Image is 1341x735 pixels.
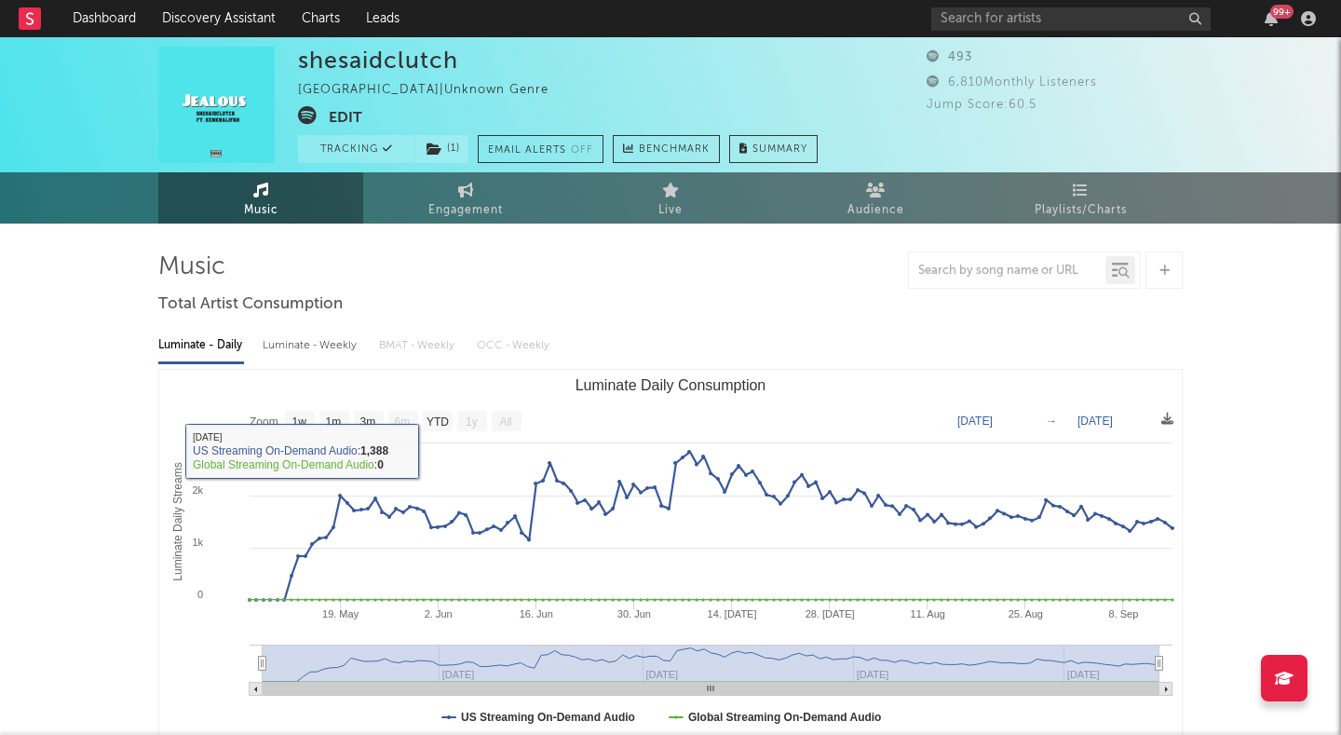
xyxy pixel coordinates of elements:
text: 1w [292,415,307,429]
text: 2. Jun [425,608,453,619]
a: Audience [773,172,978,224]
div: Luminate - Weekly [263,330,360,361]
text: 19. May [322,608,359,619]
button: Tracking [298,135,414,163]
span: Music [244,199,278,222]
span: Engagement [428,199,503,222]
text: 28. [DATE] [806,608,855,619]
text: YTD [427,415,449,429]
a: Engagement [363,172,568,224]
a: Live [568,172,773,224]
text: 30. Jun [617,608,651,619]
text: 11. Aug [911,608,945,619]
a: Benchmark [613,135,720,163]
span: 6,810 Monthly Listeners [927,76,1097,88]
div: 99 + [1270,5,1294,19]
input: Search for artists [931,7,1211,31]
text: 1m [326,415,342,429]
em: Off [571,145,593,156]
div: shesaidclutch [298,47,458,74]
text: 3m [360,415,376,429]
span: Total Artist Consumption [158,293,343,316]
button: 99+ [1265,11,1278,26]
text: Luminate Daily Consumption [576,377,766,393]
text: 2k [192,484,203,496]
div: Luminate - Daily [158,330,244,361]
button: Email AlertsOff [478,135,603,163]
span: Jump Score: 60.5 [927,99,1036,111]
text: [DATE] [957,415,993,428]
text: 16. Jun [520,608,553,619]
text: 14. [DATE] [708,608,757,619]
text: 1k [192,537,203,548]
span: Benchmark [639,139,710,161]
text: 1y [466,415,478,429]
span: ( 1 ) [414,135,469,163]
button: (1) [415,135,468,163]
text: All [499,415,511,429]
span: Summary [752,144,807,155]
input: Search by song name or URL [909,264,1105,279]
text: → [1046,415,1057,428]
div: [GEOGRAPHIC_DATA] | Unknown Genre [298,79,570,102]
text: 8. Sep [1109,608,1139,619]
button: Edit [329,106,362,129]
span: Live [658,199,683,222]
text: 0 [197,589,203,600]
text: US Streaming On-Demand Audio [461,711,635,724]
text: 25. Aug [1009,608,1043,619]
button: Summary [729,135,818,163]
text: Zoom [250,415,278,429]
text: Luminate Daily Streams [171,462,184,580]
text: 6m [395,415,411,429]
span: 493 [927,51,972,63]
a: Playlists/Charts [978,172,1183,224]
a: Music [158,172,363,224]
span: Playlists/Charts [1035,199,1127,222]
text: [DATE] [1077,415,1113,428]
span: Audience [847,199,904,222]
text: Global Streaming On-Demand Audio [688,711,882,724]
